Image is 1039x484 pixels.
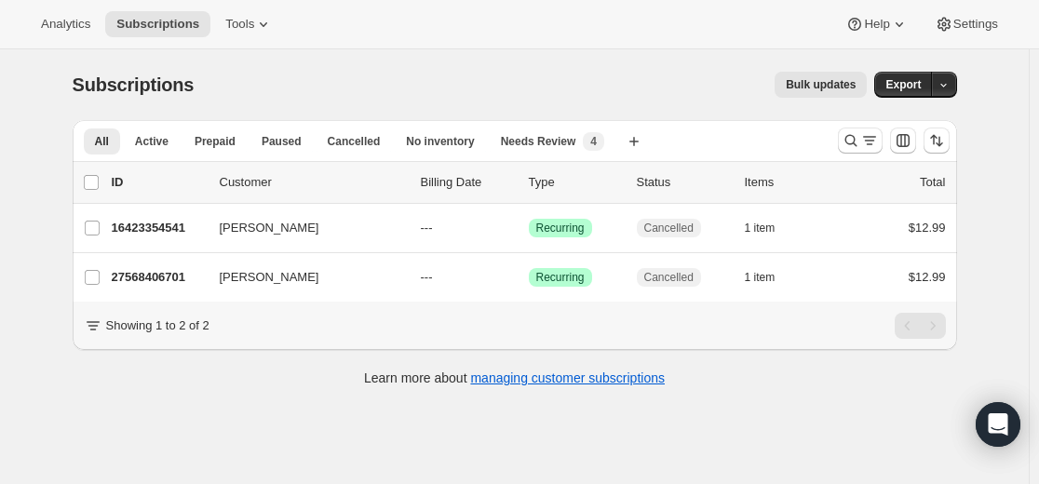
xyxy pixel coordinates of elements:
p: Learn more about [364,369,665,387]
span: Tools [225,17,254,32]
button: Bulk updates [775,72,867,98]
span: Subscriptions [73,74,195,95]
span: Help [864,17,889,32]
span: $12.99 [909,270,946,284]
span: Cancelled [644,221,694,235]
span: Paused [262,134,302,149]
span: --- [421,270,433,284]
button: [PERSON_NAME] [209,213,395,243]
button: Customize table column order and visibility [890,128,916,154]
button: Tools [214,11,284,37]
span: Cancelled [328,134,381,149]
span: 4 [590,134,597,149]
button: Sort the results [924,128,950,154]
button: Create new view [619,128,649,155]
button: 1 item [745,264,796,290]
span: Prepaid [195,134,236,149]
nav: Pagination [895,313,946,339]
span: [PERSON_NAME] [220,219,319,237]
span: 1 item [745,270,776,285]
p: Total [920,173,945,192]
span: 1 item [745,221,776,235]
span: --- [421,221,433,235]
p: Billing Date [421,173,514,192]
span: Needs Review [501,134,576,149]
div: 16423354541[PERSON_NAME]---SuccessRecurringCancelled1 item$12.99 [112,215,946,241]
button: [PERSON_NAME] [209,262,395,292]
div: IDCustomerBilling DateTypeStatusItemsTotal [112,173,946,192]
a: managing customer subscriptions [470,370,665,385]
p: 27568406701 [112,268,205,287]
span: Recurring [536,221,585,235]
p: Customer [220,173,406,192]
span: [PERSON_NAME] [220,268,319,287]
span: All [95,134,109,149]
span: Active [135,134,169,149]
button: Settings [924,11,1009,37]
span: Cancelled [644,270,694,285]
button: 1 item [745,215,796,241]
button: Export [874,72,932,98]
p: 16423354541 [112,219,205,237]
div: Type [529,173,622,192]
button: Subscriptions [105,11,210,37]
span: No inventory [406,134,474,149]
span: Settings [953,17,998,32]
span: $12.99 [909,221,946,235]
div: Open Intercom Messenger [976,402,1020,447]
span: Subscriptions [116,17,199,32]
div: 27568406701[PERSON_NAME]---SuccessRecurringCancelled1 item$12.99 [112,264,946,290]
div: Items [745,173,838,192]
span: Recurring [536,270,585,285]
span: Export [885,77,921,92]
button: Analytics [30,11,101,37]
p: Status [637,173,730,192]
p: Showing 1 to 2 of 2 [106,316,209,335]
button: Help [834,11,919,37]
span: Bulk updates [786,77,856,92]
span: Analytics [41,17,90,32]
button: Search and filter results [838,128,883,154]
p: ID [112,173,205,192]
